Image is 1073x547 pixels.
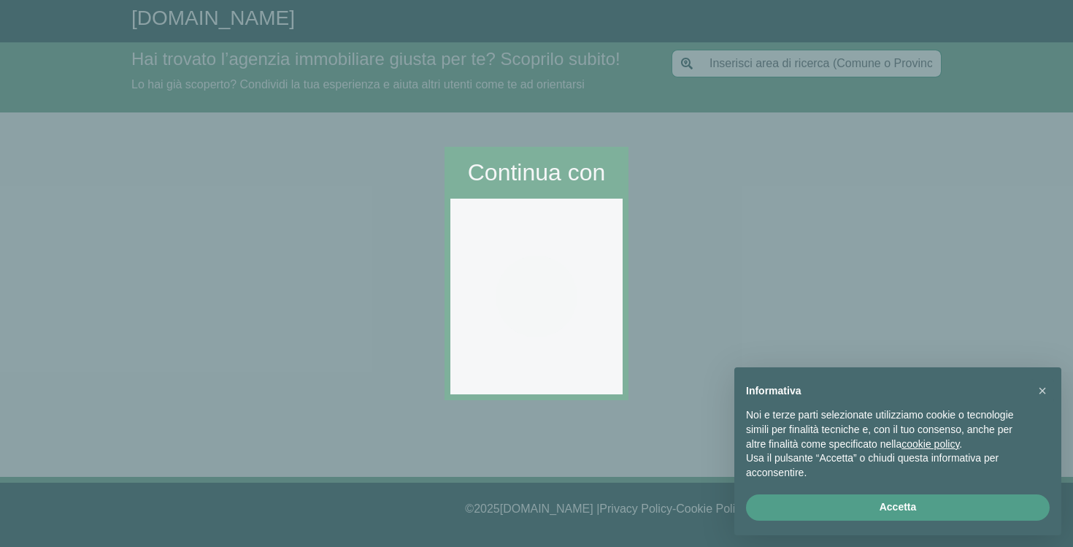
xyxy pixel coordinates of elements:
[746,408,1026,451] p: Noi e terze parti selezionate utilizziamo cookie o tecnologie simili per finalità tecniche e, con...
[1038,383,1047,399] span: ×
[901,438,959,450] a: cookie policy - il link si apre in una nuova scheda
[746,494,1050,521] button: Accetta
[1031,379,1054,402] button: Chiudi questa informativa
[468,158,606,186] h2: Continua con
[496,256,577,337] div: Caricando..
[746,385,1026,397] h2: Informativa
[746,451,1026,480] p: Usa il pulsante “Accetta” o chiudi questa informativa per acconsentire.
